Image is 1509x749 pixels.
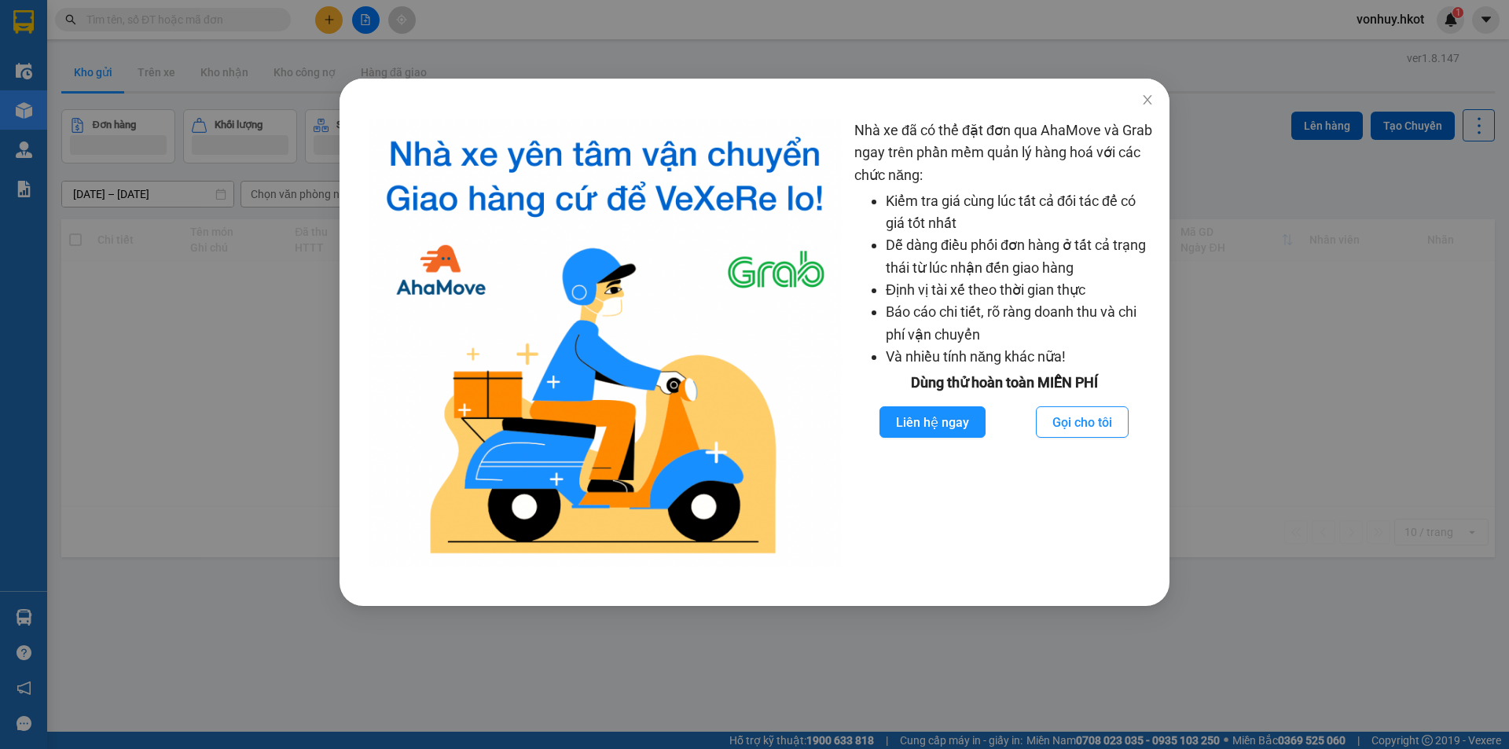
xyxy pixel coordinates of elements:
div: Nhà xe đã có thể đặt đơn qua AhaMove và Grab ngay trên phần mềm quản lý hàng hoá với các chức năng: [854,119,1154,567]
button: Close [1125,79,1169,123]
span: Gọi cho tôi [1052,413,1112,432]
div: Dùng thử hoàn toàn MIỄN PHÍ [854,372,1154,394]
span: close [1141,94,1154,106]
li: Kiểm tra giá cùng lúc tất cả đối tác để có giá tốt nhất [886,190,1154,235]
button: Gọi cho tôi [1036,406,1129,438]
button: Liên hệ ngay [879,406,986,438]
li: Và nhiều tính năng khác nữa! [886,346,1154,368]
span: Liên hệ ngay [896,413,969,432]
img: logo [368,119,842,567]
li: Báo cáo chi tiết, rõ ràng doanh thu và chi phí vận chuyển [886,301,1154,346]
li: Định vị tài xế theo thời gian thực [886,279,1154,301]
li: Dễ dàng điều phối đơn hàng ở tất cả trạng thái từ lúc nhận đến giao hàng [886,234,1154,279]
